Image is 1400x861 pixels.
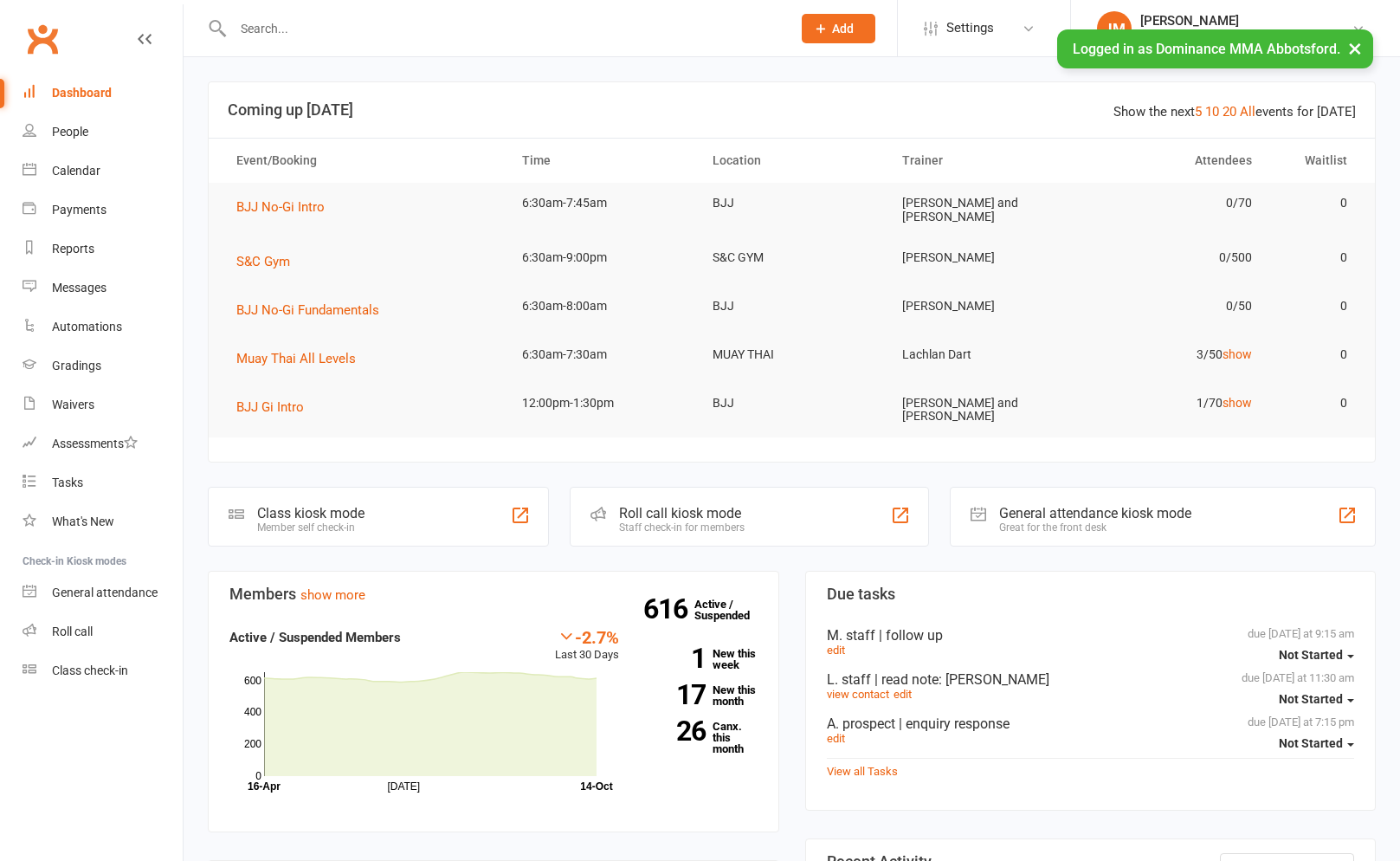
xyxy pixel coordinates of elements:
button: BJJ Gi Intro [236,397,316,418]
td: BJJ [697,383,887,424]
div: A. prospect | enquiry response [827,715,1355,732]
div: Dominance MMA [GEOGRAPHIC_DATA] [1140,29,1352,44]
a: Dashboard [23,74,183,113]
a: Assessments [23,424,183,463]
div: General attendance [52,586,158,599]
div: -2.7% [555,627,619,646]
strong: 1 [645,645,706,671]
a: What's New [23,502,183,541]
td: BJJ [697,286,887,327]
a: Roll call [23,612,183,651]
th: Time [506,139,697,183]
a: 20 [1223,104,1236,120]
td: 0/50 [1077,286,1268,327]
h3: Coming up [DATE] [228,101,1356,119]
span: Not Started [1279,648,1343,662]
div: Assessments [52,437,138,450]
a: All [1240,104,1255,120]
span: BJJ Gi Intro [236,399,304,415]
button: BJJ No-Gi Intro [236,197,337,217]
td: BJJ [697,183,887,223]
th: Attendees [1077,139,1268,183]
td: S&C GYM [697,237,887,278]
td: [PERSON_NAME] [887,286,1077,327]
div: Calendar [52,164,100,178]
td: 0 [1268,237,1363,278]
td: 6:30am-8:00am [506,286,697,327]
div: Tasks [52,476,83,489]
a: View all Tasks [827,765,898,778]
td: [PERSON_NAME] and [PERSON_NAME] [887,383,1077,437]
a: show [1223,396,1252,410]
span: Logged in as Dominance MMA Abbotsford. [1073,41,1340,57]
div: Staff check-in for members [619,521,745,534]
button: BJJ No-Gi Fundamentals [236,300,391,320]
th: Event/Booking [221,139,506,183]
a: Calendar [23,152,183,191]
span: Add [832,22,854,36]
a: People [23,113,183,152]
td: 6:30am-9:00pm [506,237,697,278]
td: 0 [1268,183,1363,223]
div: L. staff | read note [827,671,1355,688]
a: General attendance kiosk mode [23,573,183,612]
div: Automations [52,320,122,333]
td: 3/50 [1077,334,1268,375]
a: edit [894,688,912,701]
button: Not Started [1279,684,1354,715]
a: edit [827,732,845,745]
div: What's New [52,515,114,528]
a: 5 [1195,104,1202,120]
span: Settings [946,9,994,48]
h3: Members [229,586,758,603]
div: JM [1097,11,1132,46]
a: edit [827,644,845,657]
a: Waivers [23,385,183,424]
span: Muay Thai All Levels [236,351,356,366]
a: view contact [827,688,889,701]
button: Add [802,14,875,43]
div: Show the next events for [DATE] [1113,101,1356,122]
td: 0/70 [1077,183,1268,223]
span: BJJ No-Gi Intro [236,199,325,215]
div: General attendance kiosk mode [999,505,1191,521]
div: Messages [52,281,106,295]
div: People [52,125,88,139]
td: [PERSON_NAME] and [PERSON_NAME] [887,183,1077,237]
h3: Due tasks [827,586,1355,603]
div: Roll call [52,625,93,638]
td: 1/70 [1077,383,1268,424]
button: Muay Thai All Levels [236,348,368,369]
a: 17New this month [645,684,758,707]
a: show more [300,587,365,603]
div: M. staff | follow up [827,627,1355,644]
div: Payments [52,203,106,217]
button: Not Started [1279,728,1354,760]
td: [PERSON_NAME] [887,237,1077,278]
span: S&C Gym [236,254,290,269]
div: Class kiosk mode [257,505,365,521]
strong: 26 [645,718,706,744]
td: MUAY THAI [697,334,887,375]
span: BJJ No-Gi Fundamentals [236,302,379,318]
th: Waitlist [1268,139,1363,183]
button: × [1339,29,1371,67]
input: Search... [228,16,779,41]
strong: Active / Suspended Members [229,630,401,645]
div: [PERSON_NAME] [1140,13,1352,29]
a: 10 [1205,104,1219,120]
td: Lachlan Dart [887,334,1077,375]
div: Member self check-in [257,521,365,534]
td: 0 [1268,286,1363,327]
div: Reports [52,242,94,256]
div: Great for the front desk [999,521,1191,534]
td: 12:00pm-1:30pm [506,383,697,424]
a: Clubworx [21,17,64,61]
a: Reports [23,230,183,269]
th: Trainer [887,139,1077,183]
strong: 616 [643,596,694,622]
span: Not Started [1279,736,1343,750]
a: Payments [23,191,183,230]
span: Not Started [1279,692,1343,706]
a: Class kiosk mode [23,651,183,690]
